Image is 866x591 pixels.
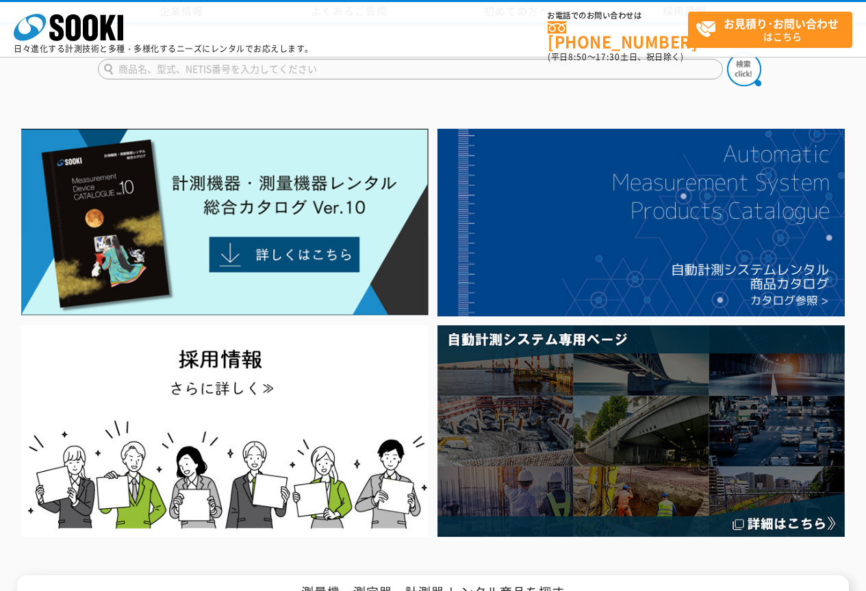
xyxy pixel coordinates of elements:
[98,59,723,79] input: 商品名、型式、NETIS番号を入力してください
[437,325,845,537] img: 自動計測システム専用ページ
[437,129,845,317] img: 自動計測システムカタログ
[548,12,688,20] span: お電話でのお問い合わせは
[21,325,429,537] img: SOOKI recruit
[688,12,852,48] a: お見積り･お問い合わせはこちら
[548,21,688,49] a: [PHONE_NUMBER]
[14,45,314,53] p: 日々進化する計測技術と多種・多様化するニーズにレンタルでお応えします。
[727,52,761,86] img: btn_search.png
[724,15,839,32] strong: お見積り･お問い合わせ
[696,12,852,47] span: はこちら
[568,51,587,63] span: 8:50
[548,51,683,63] span: (平日 ～ 土日、祝日除く)
[596,51,620,63] span: 17:30
[21,129,429,316] img: Catalog Ver10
